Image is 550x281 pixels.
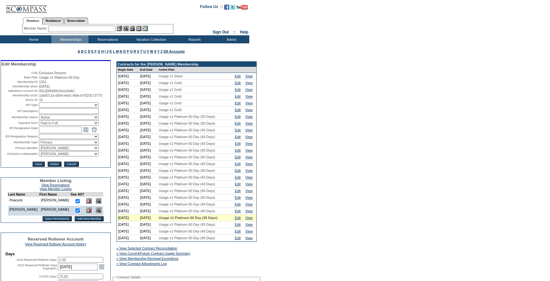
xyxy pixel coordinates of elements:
a: View [245,121,253,125]
input: Add New Member [75,216,104,221]
span: Usage v1 Platinum 60 Day (40 Days) [159,236,215,240]
td: [DATE] [117,208,139,215]
a: H [101,49,104,53]
td: [DATE] [117,201,139,208]
td: [DATE] [139,140,157,147]
a: Edit [235,128,241,132]
td: ER Resignation Reason: [2,134,38,139]
a: Q [130,49,133,53]
td: [DATE] [139,120,157,127]
span: Usage v1 Gold [159,81,182,85]
span: Usage v1 Platinum 60 Day (40 Days) [159,162,215,166]
td: Base Plan: [2,75,38,79]
td: [DATE] [139,181,157,188]
a: O [123,49,126,53]
td: Salesforce Account ID: [2,89,38,93]
a: View [245,101,253,105]
a: W [150,49,153,53]
a: » View Selected Contract Reconciliation [116,246,177,250]
a: N [120,49,122,53]
a: F [95,49,97,53]
a: Edit [235,175,241,179]
td: Payment Term: [2,120,38,126]
span: Usage v1 Platinum 60 Day (30 Days) [159,121,215,125]
span: Usage v1 Platinum 60 Day (40 Days) [159,202,215,206]
td: Peacock [8,197,39,206]
a: Edit [235,229,241,233]
td: [DATE] [117,188,139,194]
img: Delete [86,207,92,213]
a: X [154,49,156,53]
span: Usage v1 Platinum 60 Day (40 Days) [159,216,217,220]
td: Contracts for the [PERSON_NAME] Membership [117,62,256,67]
a: P [127,49,129,53]
td: [DATE] [117,100,139,107]
a: Edit [235,169,241,172]
a: View [245,169,253,172]
td: [DATE] [139,86,157,93]
img: Reservations [136,26,142,31]
span: 1da5011b-d564-4e0c-9bfa-b7f323c72770 [39,93,102,97]
a: Residences [42,17,64,24]
a: Edit [235,135,241,139]
span: 10 [39,98,43,102]
span: Usage v1 Platinum 60 Day (40 Days) [159,182,215,186]
img: View [123,26,129,31]
td: Home [14,35,51,43]
a: View [245,182,253,186]
td: [DATE] [139,134,157,140]
a: Edit [235,196,241,199]
input: Save [32,162,44,167]
a: T [140,49,142,53]
a: View [245,175,253,179]
span: Usage v1 Platinum 60 Day [39,75,79,79]
a: Edit [235,115,241,119]
span: Usage v1 Platinum 60 Day (40 Days) [159,229,215,233]
a: View [245,94,253,98]
td: [DATE] [117,228,139,235]
a: View [245,148,253,152]
span: Usage v1 Platinum 60 Day (40 Days) [159,175,215,179]
a: E [91,49,94,53]
a: Help [240,30,248,34]
a: J [106,49,108,53]
td: [DATE] [139,221,157,228]
label: COVID Days: [39,275,57,278]
a: Edit [235,216,241,220]
td: Exclusive Ambassador: [2,151,38,156]
td: [DATE] [139,228,157,235]
a: A [78,49,80,53]
td: Membership ID: [2,80,38,84]
td: [DATE] [117,93,139,100]
a: K [109,49,112,53]
a: Edit [235,189,241,193]
td: [DATE] [117,215,139,221]
td: [DATE] [139,167,157,174]
td: [DATE] [139,73,157,80]
td: [DATE] [117,181,139,188]
td: [DATE] [117,154,139,161]
a: View [245,202,253,206]
img: b_calculator.gif [142,26,148,31]
a: » View Contract Adjustments Log [116,262,167,266]
td: Follow Us :: [200,4,223,12]
span: Usage v1 Silver [159,74,183,78]
a: B [81,49,84,53]
td: [DATE] [117,140,139,147]
a: ER Accounts [163,49,185,53]
span: Usage v1 Platinum 60 Day (40 Days) [159,142,215,145]
a: View Reserved Rollover Account History [25,242,87,246]
input: Delete [48,162,61,167]
span: Usage v1 Platinum 60 Day (30 Days) [159,115,215,119]
img: b_edit.gif [117,26,122,31]
td: First Name [39,192,71,197]
a: Edit [235,223,241,226]
td: Membership Type: [2,140,38,145]
span: 1351 [39,80,47,84]
a: View [245,209,253,213]
a: Open the calendar popup. [82,126,89,133]
a: » View Current/Future Contract Usage Summary [116,251,190,255]
a: U [143,49,146,53]
span: 00130000001Nvz5AAC [39,89,75,93]
td: [DATE] [139,127,157,134]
